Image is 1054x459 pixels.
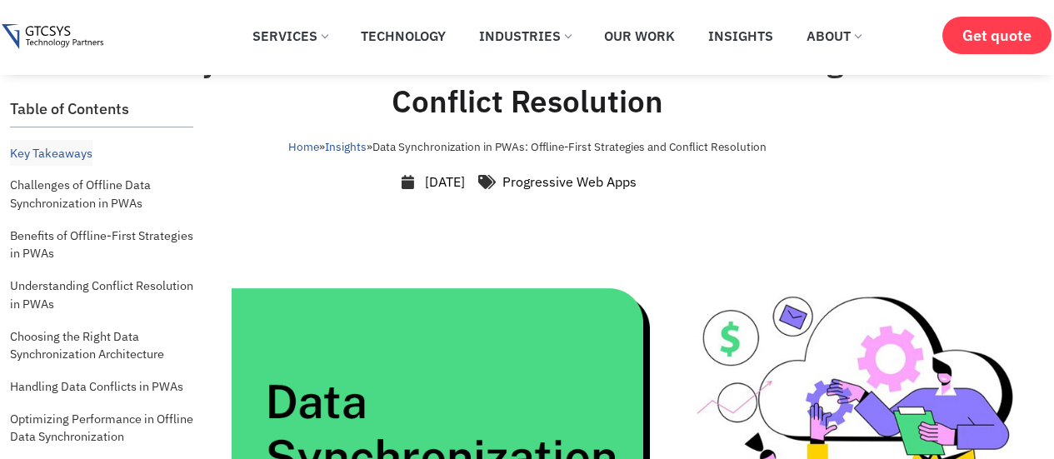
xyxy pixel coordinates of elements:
[325,139,367,154] a: Insights
[10,373,183,400] a: Handling Data Conflicts in PWAs
[962,27,1032,44] span: Get quote
[794,17,873,54] a: About
[942,17,1052,54] a: Get quote
[592,17,687,54] a: Our Work
[467,17,583,54] a: Industries
[10,100,193,118] h2: Table of Contents
[240,17,340,54] a: Services
[10,140,92,167] a: Key Takeaways
[425,173,465,190] time: [DATE]
[10,272,193,317] a: Understanding Conflict Resolution in PWAs
[10,323,193,367] a: Choosing the Right Data Synchronization Architecture
[10,222,193,267] a: Benefits of Offline-First Strategies in PWAs
[348,17,458,54] a: Technology
[288,139,767,154] span: » »
[10,172,193,216] a: Challenges of Offline Data Synchronization in PWAs
[372,139,767,154] span: Data Synchronization in PWAs: Offline-First Strategies and Conflict Resolution
[288,139,319,154] a: Home
[10,406,193,450] a: Optimizing Performance in Offline Data Synchronization
[696,17,786,54] a: Insights
[55,42,1000,122] h1: Data Synchronization in PWAs: Offline-First Strategies and Conflict Resolution
[2,24,102,50] img: Gtcsys logo
[502,173,637,190] a: Progressive Web Apps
